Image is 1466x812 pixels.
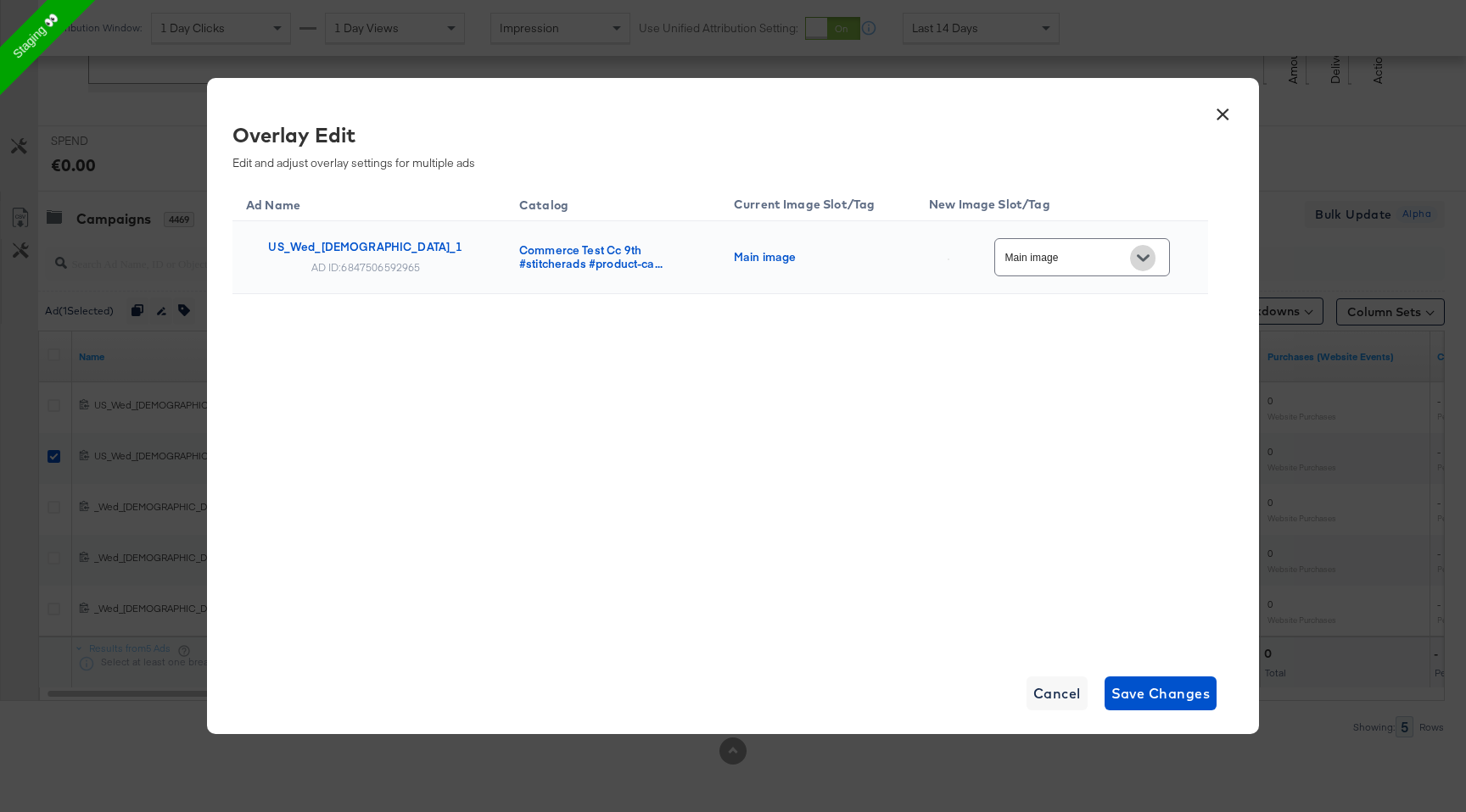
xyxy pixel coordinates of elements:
div: AD ID: 6847506592965 [311,260,421,274]
span: Ad Name [246,197,322,213]
th: New Image Slot/Tag [915,183,1208,221]
div: Overlay Edit [232,120,1195,149]
span: Catalog [519,197,590,213]
span: Cancel [1033,681,1081,705]
button: Save Changes [1105,676,1217,710]
button: × [1207,95,1238,125]
button: Cancel [1027,676,1088,710]
button: Open [1130,245,1155,270]
div: Commerce Test Cc 9th #stitcherads #product-ca... [519,243,700,270]
span: Save Changes [1111,681,1211,705]
div: Main image [734,250,895,264]
th: Current Image Slot/Tag [720,183,915,221]
div: Edit and adjust overlay settings for multiple ads [232,120,1195,170]
div: US_Wed_[DEMOGRAPHIC_DATA]_1 [268,240,462,253]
